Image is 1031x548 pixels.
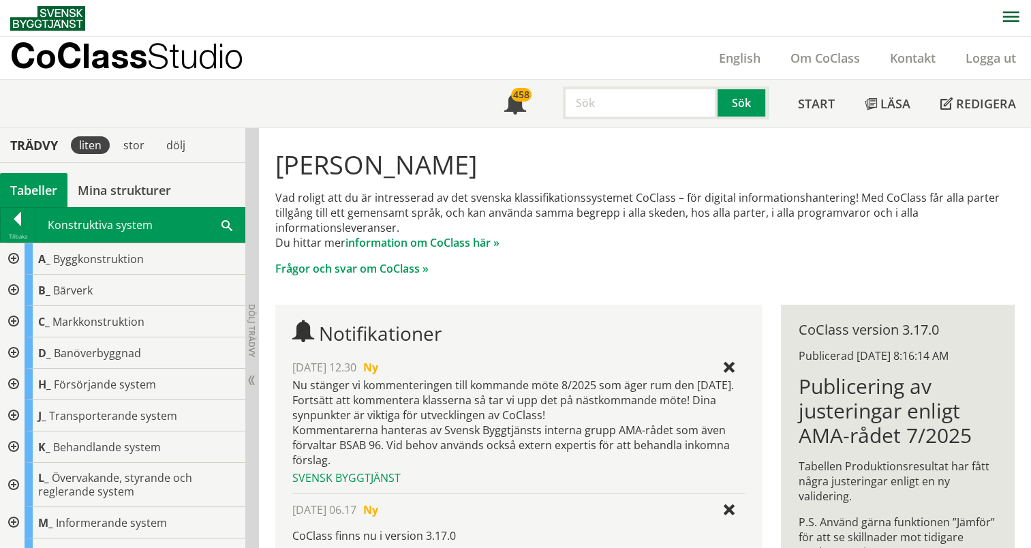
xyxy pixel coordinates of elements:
span: Redigera [956,95,1016,112]
input: Sök [563,87,718,119]
div: 458 [511,88,532,102]
a: Logga ut [951,50,1031,66]
p: Vad roligt att du är intresserad av det svenska klassifikationssystemet CoClass – för digital inf... [275,190,1015,250]
span: Bärverk [53,283,93,298]
span: C_ [38,314,50,329]
a: Kontakt [875,50,951,66]
span: Ny [363,360,378,375]
span: Banöverbyggnad [54,346,141,361]
p: CoClass finns nu i version 3.17.0 [292,528,745,543]
h1: Publicering av justeringar enligt AMA-rådet 7/2025 [799,374,998,448]
img: Svensk Byggtjänst [10,6,85,31]
span: J_ [38,408,46,423]
span: Notifikationer [319,320,442,346]
span: D_ [38,346,51,361]
span: [DATE] 12.30 [292,360,356,375]
span: A_ [38,252,50,267]
span: Dölj trädvy [246,304,258,357]
span: Transporterande system [49,408,177,423]
span: Byggkonstruktion [53,252,144,267]
div: Publicerad [DATE] 8:16:14 AM [799,348,998,363]
span: [DATE] 06.17 [292,502,356,517]
div: Nu stänger vi kommenteringen till kommande möte 8/2025 som äger rum den [DATE]. Fortsätt att komm... [292,378,745,468]
a: 458 [489,80,541,127]
a: English [704,50,775,66]
div: Trädvy [3,138,65,153]
div: CoClass version 3.17.0 [799,322,998,337]
span: Behandlande system [53,440,161,455]
a: Redigera [925,80,1031,127]
div: Svensk Byggtjänst [292,470,745,485]
a: CoClassStudio [10,37,273,79]
span: M_ [38,515,53,530]
p: Tabellen Produktionsresultat har fått några justeringar enligt en ny validering. [799,459,998,504]
a: Frågor och svar om CoClass » [275,261,429,276]
span: Informerande system [56,515,167,530]
div: Konstruktiva system [35,208,245,242]
span: Övervakande, styrande och reglerande system [38,470,192,499]
a: Start [783,80,850,127]
span: H_ [38,377,51,392]
span: K_ [38,440,50,455]
span: Ny [363,502,378,517]
h1: [PERSON_NAME] [275,149,1015,179]
span: Läsa [880,95,910,112]
span: Notifikationer [504,94,526,116]
div: stor [115,136,153,154]
button: Sök [718,87,768,119]
div: liten [71,136,110,154]
span: Försörjande system [54,377,156,392]
a: Läsa [850,80,925,127]
span: Start [798,95,835,112]
span: L_ [38,470,49,485]
span: Sök i tabellen [221,217,232,232]
span: B_ [38,283,50,298]
span: Studio [147,35,243,76]
a: Om CoClass [775,50,875,66]
span: Markkonstruktion [52,314,144,329]
p: CoClass [10,48,243,63]
a: Mina strukturer [67,173,181,207]
a: information om CoClass här » [345,235,499,250]
div: Tillbaka [1,231,35,242]
div: dölj [158,136,194,154]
